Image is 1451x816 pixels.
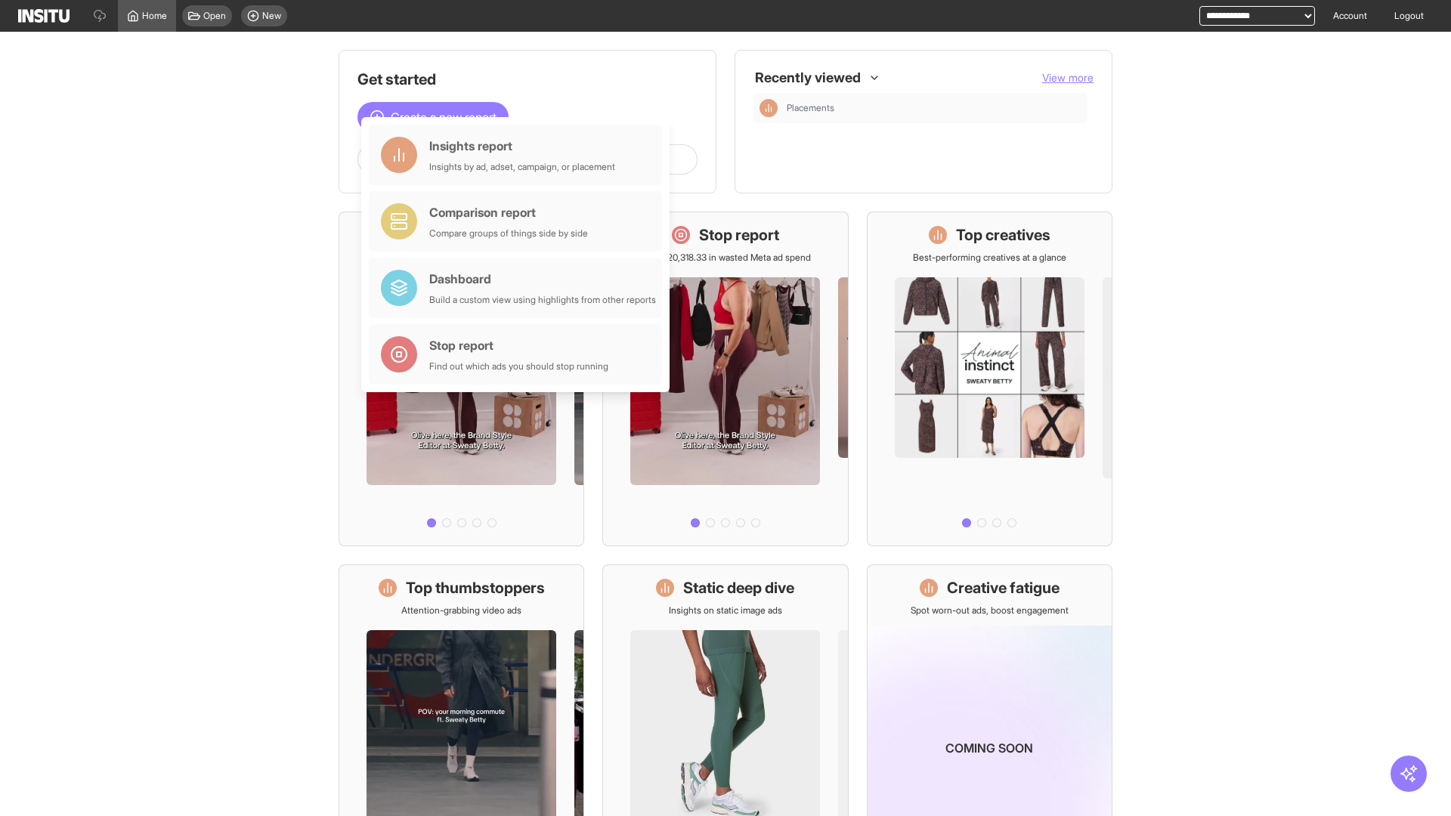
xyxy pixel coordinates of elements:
[391,108,497,126] span: Create a new report
[683,577,794,598] h1: Static deep dive
[787,102,1081,114] span: Placements
[429,137,615,155] div: Insights report
[262,10,281,22] span: New
[357,69,698,90] h1: Get started
[760,99,778,117] div: Insights
[429,161,615,173] div: Insights by ad, adset, campaign, or placement
[18,9,70,23] img: Logo
[429,203,588,221] div: Comparison report
[429,360,608,372] div: Find out which ads you should stop running
[429,336,608,354] div: Stop report
[867,212,1112,546] a: Top creativesBest-performing creatives at a glance
[640,252,811,264] p: Save £20,318.33 in wasted Meta ad spend
[956,224,1050,246] h1: Top creatives
[429,294,656,306] div: Build a custom view using highlights from other reports
[913,252,1066,264] p: Best-performing creatives at a glance
[787,102,834,114] span: Placements
[1042,71,1094,84] span: View more
[339,212,584,546] a: What's live nowSee all active ads instantly
[1042,70,1094,85] button: View more
[401,604,521,617] p: Attention-grabbing video ads
[203,10,226,22] span: Open
[602,212,848,546] a: Stop reportSave £20,318.33 in wasted Meta ad spend
[699,224,779,246] h1: Stop report
[357,102,509,132] button: Create a new report
[142,10,167,22] span: Home
[429,227,588,240] div: Compare groups of things side by side
[429,270,656,288] div: Dashboard
[669,604,782,617] p: Insights on static image ads
[406,577,545,598] h1: Top thumbstoppers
